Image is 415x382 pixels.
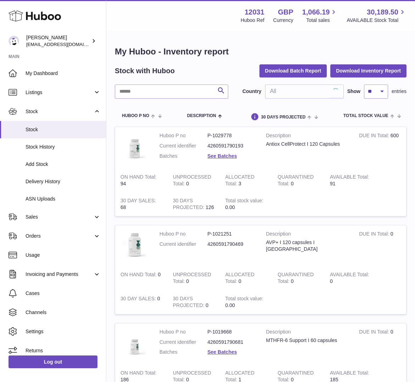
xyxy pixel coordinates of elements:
span: 0 [291,278,294,284]
strong: UNPROCESSED Total [173,272,211,286]
strong: DUE IN Total [359,329,390,336]
span: Orders [26,233,93,239]
img: product image [120,231,149,259]
span: Channels [26,309,101,316]
a: See Batches [207,153,237,159]
strong: Description [266,231,349,239]
strong: DUE IN Total [359,133,390,140]
a: 1,066.19 Total sales [302,7,338,24]
td: 0 [168,168,220,192]
strong: ON HAND Total [120,272,158,279]
td: 0 [354,225,406,266]
span: Cases [26,290,101,297]
strong: QUARANTINED Total [277,174,314,188]
span: Settings [26,328,101,335]
td: 3 [220,168,273,192]
strong: ON HAND Total [120,174,157,181]
button: Download Inventory Report [330,64,406,77]
strong: Total stock value [225,198,263,205]
a: Log out [9,355,97,368]
span: Add Stock [26,161,101,168]
strong: 30 DAYS PROJECTED [173,296,206,310]
strong: AVAILABLE Total [330,272,369,279]
div: AVP+ I 120 capsules I [GEOGRAPHIC_DATA] [266,239,349,253]
span: Listings [26,89,93,96]
strong: Description [266,329,349,337]
td: 0 [354,323,406,365]
td: 0 [220,266,273,290]
span: Delivery History [26,178,101,185]
span: Total sales [306,17,338,24]
span: My Dashboard [26,70,101,77]
strong: ALLOCATED Total [225,174,254,188]
label: Country [242,88,262,95]
dt: Current identifier [159,143,207,149]
a: See Batches [207,349,237,355]
span: Returns [26,347,101,354]
td: 600 [354,127,406,168]
dd: 4260591790681 [207,339,255,346]
span: entries [392,88,406,95]
strong: AVAILABLE Total [330,174,369,181]
strong: 30 DAY SALES [120,296,157,303]
dt: Huboo P no [159,329,207,335]
strong: Total stock value [225,296,263,303]
div: Huboo Ref [241,17,264,24]
span: Stock [26,108,93,115]
td: 68 [115,192,168,216]
span: 1,066.19 [302,7,330,17]
td: 126 [168,192,220,216]
span: Stock [26,126,101,133]
strong: 30 DAYS PROJECTED [173,198,206,212]
span: Usage [26,252,101,259]
dt: Huboo P no [159,132,207,139]
img: admin@makewellforyou.com [9,36,19,46]
span: Total stock value [343,114,388,118]
dt: Huboo P no [159,231,207,237]
div: Currency [273,17,293,24]
strong: 12031 [245,7,264,17]
td: 91 [325,168,377,192]
span: Invoicing and Payments [26,271,93,278]
span: Description [187,114,216,118]
strong: ON HAND Total [120,370,157,377]
dt: Current identifier [159,339,207,346]
span: AVAILABLE Stock Total [347,17,406,24]
span: Stock History [26,144,101,150]
a: 30,189.50 AVAILABLE Stock Total [347,7,406,24]
strong: GBP [278,7,293,17]
div: Antiox CellProtect I 120 Capsules [266,141,349,147]
span: 0.00 [225,204,235,210]
span: 30 DAYS PROJECTED [261,115,305,120]
span: 30,189.50 [367,7,398,17]
td: 0 [115,290,168,314]
img: product image [120,329,149,357]
strong: QUARANTINED Total [277,272,314,286]
strong: AVAILABLE Total [330,370,369,377]
td: 0 [168,290,220,314]
dd: P-1021251 [207,231,255,237]
strong: Description [266,132,349,141]
div: MTHFR-6 Support I 60 capsules [266,337,349,344]
span: ASN Uploads [26,196,101,202]
dt: Batches [159,349,207,355]
span: Sales [26,214,93,220]
strong: 30 DAY SALES [120,198,156,205]
span: Huboo P no [122,114,149,118]
td: 0 [115,266,168,290]
img: product image [120,132,149,161]
strong: DUE IN Total [359,231,390,238]
dd: P-1019668 [207,329,255,335]
dd: P-1029778 [207,132,255,139]
td: 94 [115,168,168,192]
td: 0 [325,266,377,290]
dd: 4260591790469 [207,241,255,248]
div: [PERSON_NAME] [26,34,90,48]
span: 0 [291,181,294,186]
label: Show [347,88,360,95]
h2: Stock with Huboo [115,66,175,76]
td: 0 [168,266,220,290]
dt: Batches [159,153,207,160]
strong: UNPROCESSED Total [173,174,211,188]
span: 0.00 [225,302,235,308]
